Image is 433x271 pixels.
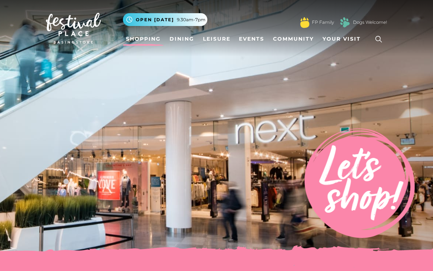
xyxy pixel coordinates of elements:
a: Events [236,32,267,46]
span: 9.30am-7pm [177,16,205,23]
span: Your Visit [323,35,361,43]
img: Festival Place Logo [46,13,101,44]
a: Leisure [200,32,233,46]
a: FP Family [312,19,334,26]
a: Your Visit [320,32,367,46]
span: Open [DATE] [136,16,174,23]
a: Community [270,32,317,46]
a: Shopping [123,32,164,46]
button: Open [DATE] 9.30am-7pm [123,13,207,26]
a: Dining [167,32,197,46]
a: Dogs Welcome! [353,19,387,26]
